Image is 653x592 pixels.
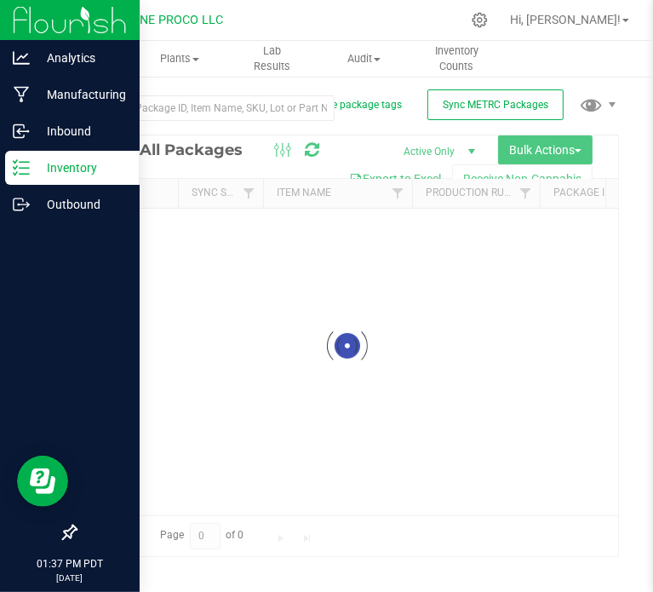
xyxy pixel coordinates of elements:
p: Outbound [30,194,132,215]
input: Search Package ID, Item Name, SKU, Lot or Part Number... [75,95,335,121]
p: [DATE] [8,572,132,584]
span: Lab Results [226,43,318,74]
span: DUNE PROCO LLC [124,13,223,27]
span: Hi, [PERSON_NAME]! [510,13,621,26]
span: Plants [135,51,226,66]
span: Inventory Counts [411,43,502,74]
button: Manage package tags [300,98,402,112]
span: Sync METRC Packages [443,99,548,111]
iframe: Resource center [17,456,68,507]
a: Audit [318,41,411,77]
inline-svg: Manufacturing [13,86,30,103]
inline-svg: Inventory [13,159,30,176]
a: Inventory Counts [410,41,503,77]
inline-svg: Analytics [13,49,30,66]
p: Inbound [30,121,132,141]
a: Lab Results [226,41,318,77]
p: Analytics [30,48,132,68]
p: 01:37 PM PDT [8,556,132,572]
p: Manufacturing [30,84,132,105]
p: Inventory [30,158,132,178]
button: Sync METRC Packages [427,89,564,120]
span: Audit [319,51,410,66]
a: Plants [134,41,226,77]
inline-svg: Inbound [13,123,30,140]
inline-svg: Outbound [13,196,30,213]
div: Manage settings [469,12,490,28]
